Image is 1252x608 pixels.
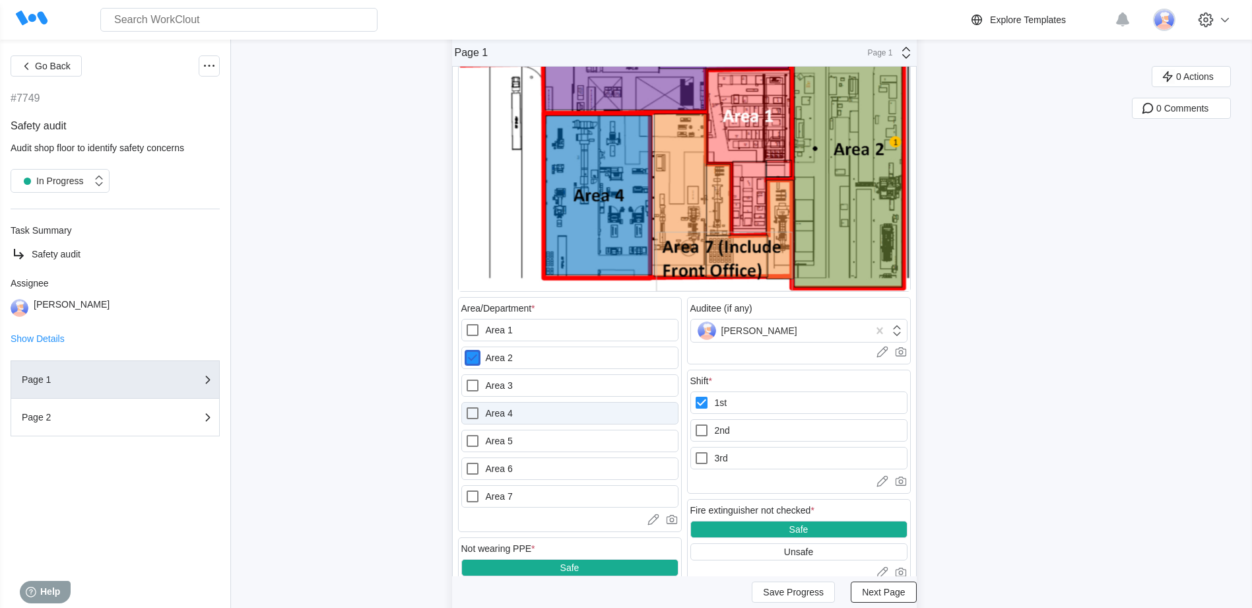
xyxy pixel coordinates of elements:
div: Assignee [11,278,220,288]
span: 0 Comments [1156,104,1208,113]
input: Search WorkClout [100,8,378,32]
span: 0 Actions [1176,72,1214,81]
label: Area 3 [461,374,678,397]
label: Area 6 [461,457,678,480]
div: [PERSON_NAME] [698,321,797,340]
div: #7749 [11,92,40,104]
div: Area/Department [461,303,535,314]
label: 1st [690,391,907,414]
button: Go Back [11,55,82,77]
a: Safety audit [11,246,220,262]
div: Safe [789,524,808,535]
div: Page 1 [860,48,893,57]
img: user-3.png [11,299,28,317]
div: Fire extinguisher not checked [690,505,814,516]
span: Go Back [35,61,71,71]
a: Explore Templates [969,12,1108,28]
div: Task Summary [11,225,220,236]
div: Unsafe [784,547,813,557]
button: Save Progress [752,582,835,603]
div: Not wearing PPE [461,543,535,554]
label: 3rd [690,447,907,469]
div: Shift [690,376,712,386]
button: Page 1 [11,360,220,399]
div: Page 1 [22,375,154,384]
div: Explore Templates [990,15,1066,25]
button: Page 2 [11,399,220,436]
div: Audit shop floor to identify safety concerns [11,143,220,153]
label: Area 1 [461,319,678,341]
img: user-3.png [698,321,716,340]
span: Safety audit [11,120,67,131]
div: Auditee (if any) [690,303,752,314]
label: 2nd [690,419,907,442]
button: Show Details [11,334,65,343]
button: 0 Actions [1152,66,1231,87]
button: 0 Comments [1132,98,1231,119]
div: Page 2 [22,413,154,422]
button: Next Page [851,582,916,603]
div: Safe [560,562,579,573]
img: user-3.png [1153,9,1175,31]
div: In Progress [18,172,84,190]
span: Save Progress [763,588,824,597]
span: Safety audit [32,249,81,259]
span: Next Page [862,588,905,597]
label: Area 5 [461,430,678,452]
label: Area 7 [461,485,678,508]
label: Area 2 [461,347,678,369]
div: Page 1 [455,47,488,59]
label: Area 4 [461,402,678,424]
div: [PERSON_NAME] [34,299,110,317]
